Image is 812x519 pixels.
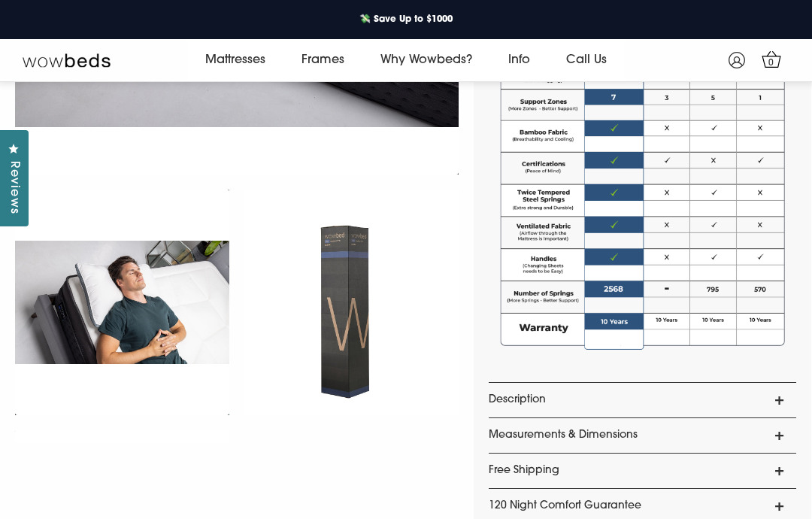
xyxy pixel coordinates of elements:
a: Call Us [548,39,625,81]
a: 0 [758,46,784,72]
span: 0 [764,56,779,71]
img: Wow Beds Logo [23,53,111,68]
a: Mattresses [187,39,283,81]
span: Reviews [4,161,23,214]
a: Description [489,383,796,417]
a: Frames [283,39,362,81]
a: 💸 Save Up to $1000 [347,10,465,29]
a: Why Wowbeds? [362,39,490,81]
a: Info [490,39,548,81]
a: Measurements & Dimensions [489,418,796,453]
a: Free Shipping [489,454,796,488]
